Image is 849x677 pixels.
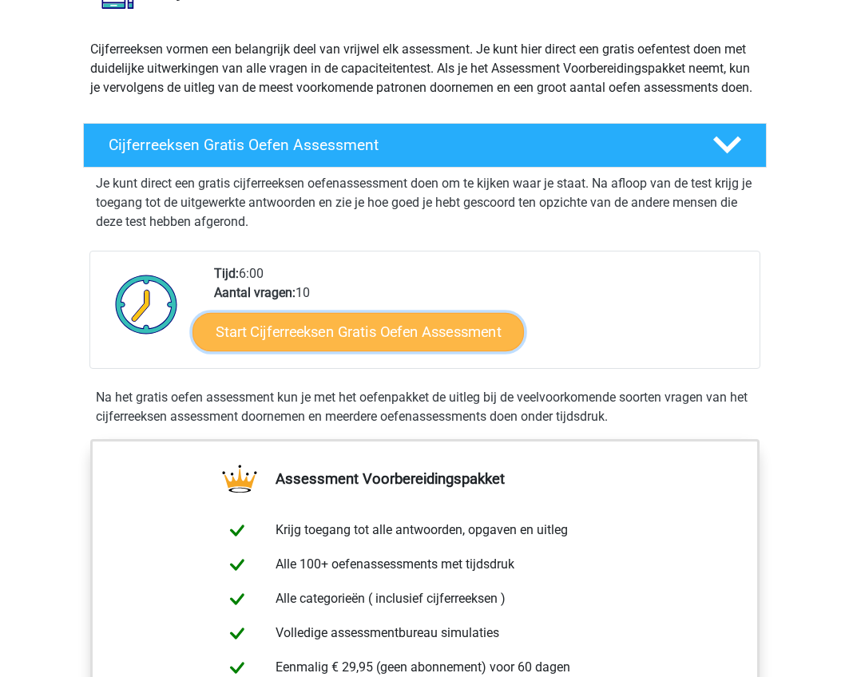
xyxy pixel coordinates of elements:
h4: Cijferreeksen Gratis Oefen Assessment [109,136,687,154]
img: Klok [106,264,187,344]
b: Aantal vragen: [214,285,296,300]
div: 6:00 10 [202,264,759,368]
p: Cijferreeksen vormen een belangrijk deel van vrijwel elk assessment. Je kunt hier direct een grat... [90,40,760,97]
a: Start Cijferreeksen Gratis Oefen Assessment [192,312,524,350]
b: Tijd: [214,266,239,281]
a: Cijferreeksen Gratis Oefen Assessment [77,123,773,168]
p: Je kunt direct een gratis cijferreeksen oefenassessment doen om te kijken waar je staat. Na afloo... [96,174,754,232]
div: Na het gratis oefen assessment kun je met het oefenpakket de uitleg bij de veelvoorkomende soorte... [89,388,760,426]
